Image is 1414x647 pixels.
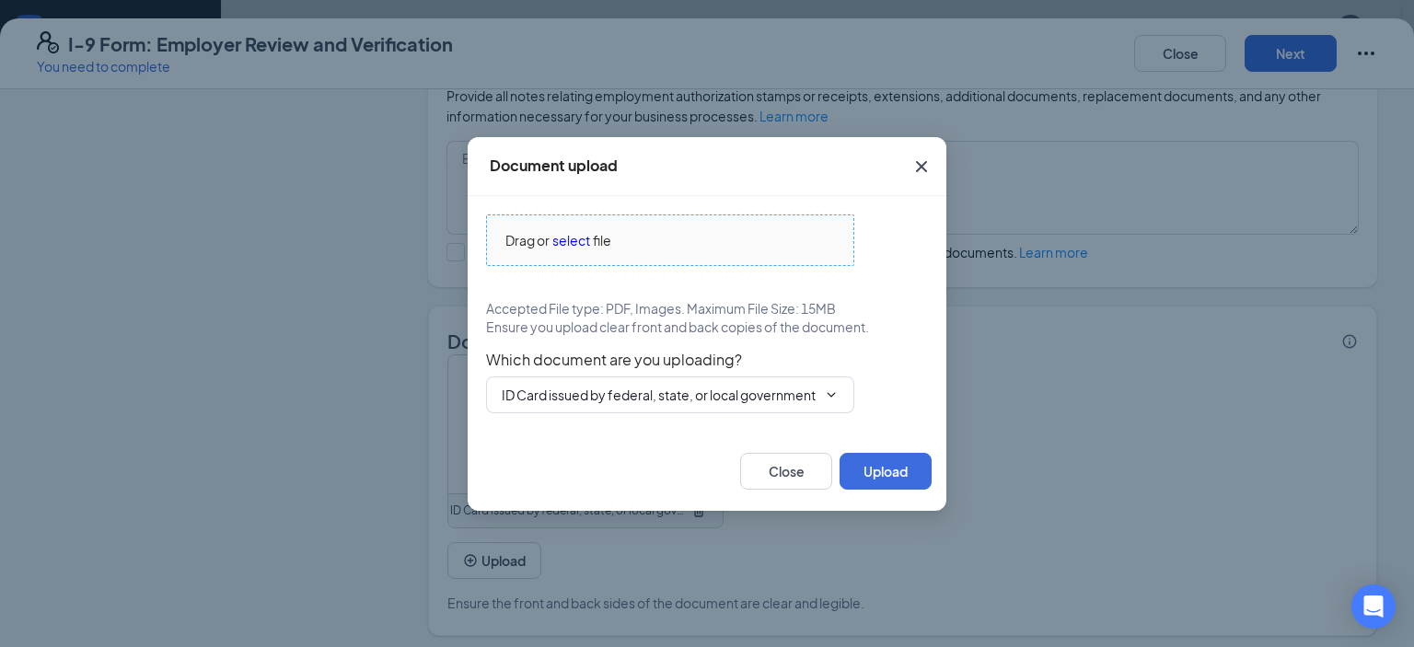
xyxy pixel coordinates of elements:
[486,351,928,369] span: Which document are you uploading?
[593,230,611,250] span: file
[824,387,839,402] svg: ChevronDown
[897,137,946,196] button: Close
[840,453,932,490] button: Upload
[910,156,933,178] svg: Cross
[486,299,836,318] span: Accepted File type: PDF, Images. Maximum File Size: 15MB
[490,156,618,176] div: Document upload
[552,230,590,250] span: select
[740,453,832,490] button: Close
[486,318,869,336] span: Ensure you upload clear front and back copies of the document.
[505,230,550,250] span: Drag or
[487,215,853,265] span: Drag orselectfile
[1351,584,1396,629] div: Open Intercom Messenger
[502,385,817,405] input: Select document type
